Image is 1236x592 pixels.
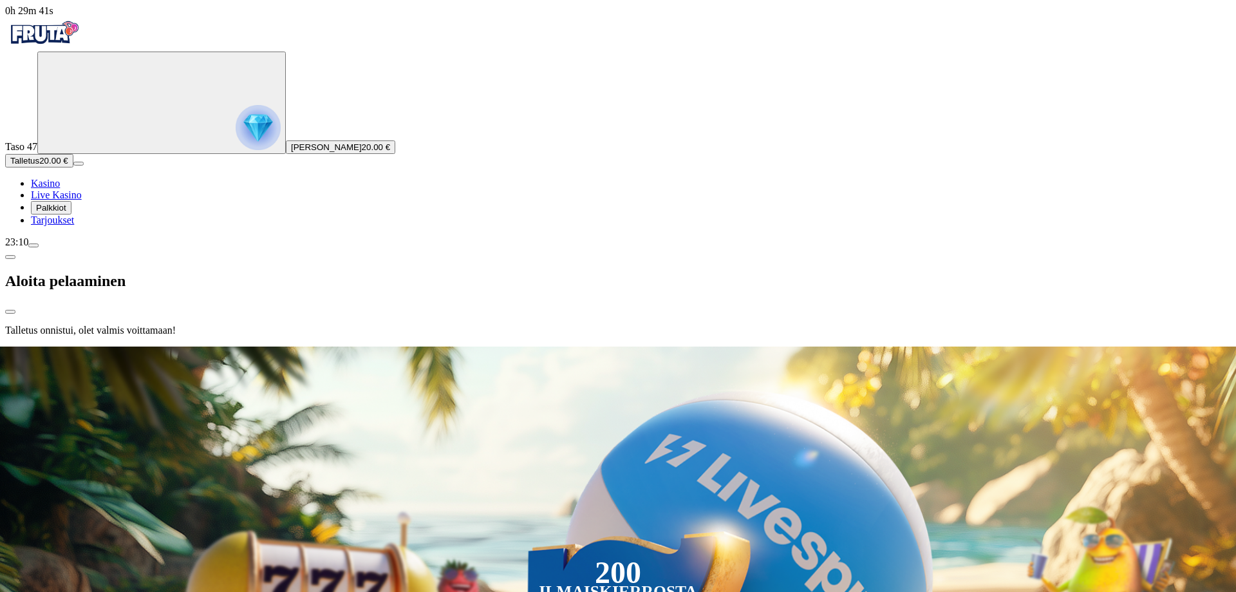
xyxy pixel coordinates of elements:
nav: Primary [5,17,1231,226]
a: gift-inverted iconTarjoukset [31,215,74,225]
span: Kasino [31,178,60,189]
button: menu [73,162,84,166]
span: 20.00 € [39,156,68,166]
span: user session time [5,5,53,16]
span: 20.00 € [362,142,390,152]
span: Taso 47 [5,141,37,152]
span: Palkkiot [36,203,66,213]
img: reward progress [236,105,281,150]
button: menu [28,243,39,247]
span: 23:10 [5,236,28,247]
button: reward iconPalkkiot [31,201,71,215]
button: Talletusplus icon20.00 € [5,154,73,167]
button: close [5,310,15,314]
button: [PERSON_NAME]20.00 € [286,140,395,154]
span: Talletus [10,156,39,166]
a: poker-chip iconLive Kasino [31,189,82,200]
img: Fruta [5,17,82,49]
span: Live Kasino [31,189,82,200]
a: diamond iconKasino [31,178,60,189]
h2: Aloita pelaaminen [5,272,1231,290]
button: chevron-left icon [5,255,15,259]
div: 200 [595,565,641,580]
span: Tarjoukset [31,215,74,225]
p: Talletus onnistui, olet valmis voittamaan! [5,325,1231,336]
button: reward progress [37,52,286,154]
a: Fruta [5,40,82,51]
span: [PERSON_NAME] [291,142,362,152]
